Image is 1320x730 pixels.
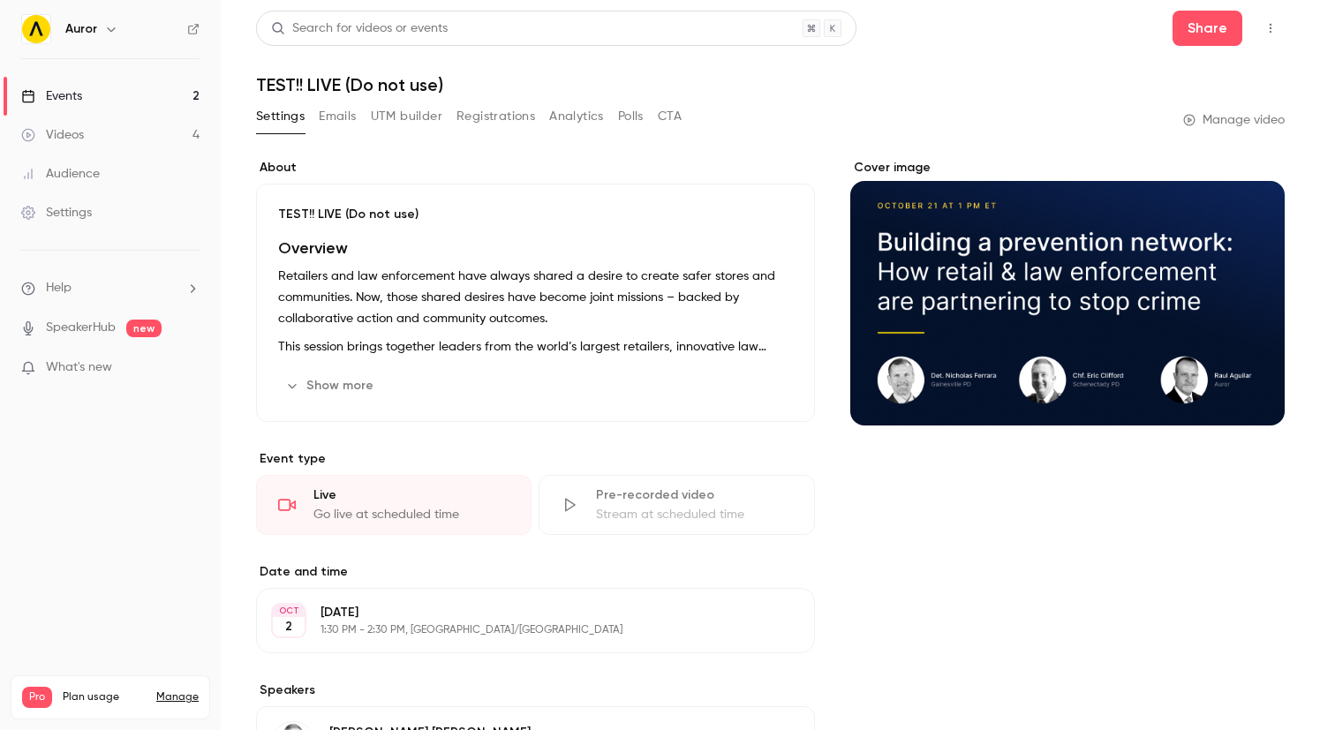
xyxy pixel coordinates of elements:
h1: TEST!! LIVE (Do not use) [256,74,1285,95]
div: Pre-recorded video [596,486,792,504]
label: About [256,159,815,177]
h1: Overview [278,237,793,259]
button: UTM builder [371,102,442,131]
div: Live [313,486,509,504]
p: 1:30 PM - 2:30 PM, [GEOGRAPHIC_DATA]/[GEOGRAPHIC_DATA] [321,623,721,637]
button: Registrations [456,102,535,131]
span: Pro [22,687,52,708]
p: TEST!! LIVE (Do not use) [278,206,793,223]
div: Audience [21,165,100,183]
iframe: Noticeable Trigger [178,360,200,376]
p: Retailers and law enforcement have always shared a desire to create safer stores and communities.... [278,266,793,329]
button: Emails [319,102,356,131]
div: Events [21,87,82,105]
h6: Auror [65,20,97,38]
p: Event type [256,450,815,468]
p: [DATE] [321,604,721,621]
label: Speakers [256,681,815,699]
p: 2 [285,618,292,636]
button: Analytics [549,102,604,131]
li: help-dropdown-opener [21,279,200,297]
button: Show more [278,372,384,400]
div: Videos [21,126,84,144]
label: Cover image [850,159,1285,177]
div: Search for videos or events [271,19,448,38]
section: Cover image [850,159,1285,425]
label: Date and time [256,563,815,581]
div: Stream at scheduled time [596,506,792,523]
img: Auror [22,15,50,43]
a: Manage [156,690,199,704]
div: OCT [273,605,305,617]
button: Polls [618,102,644,131]
p: This session brings together leaders from the world’s largest retailers, innovative law enforceme... [278,336,793,357]
button: CTA [658,102,682,131]
span: new [126,320,162,337]
span: Help [46,279,72,297]
div: Go live at scheduled time [313,506,509,523]
div: LiveGo live at scheduled time [256,475,532,535]
button: Share [1173,11,1242,46]
a: Manage video [1183,111,1285,129]
div: Settings [21,204,92,222]
a: SpeakerHub [46,319,116,337]
span: What's new [46,358,112,377]
span: Plan usage [63,690,146,704]
div: Pre-recorded videoStream at scheduled time [539,475,814,535]
button: Settings [256,102,305,131]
